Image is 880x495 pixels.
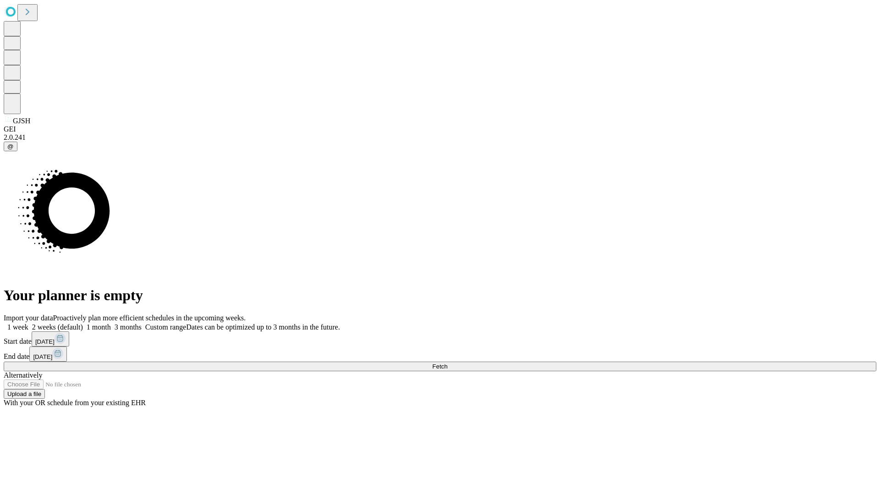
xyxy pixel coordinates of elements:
span: Alternatively [4,371,42,379]
div: 2.0.241 [4,133,876,142]
span: Fetch [432,363,447,370]
div: Start date [4,331,876,346]
span: 3 months [115,323,142,331]
span: Custom range [145,323,186,331]
span: Proactively plan more efficient schedules in the upcoming weeks. [53,314,246,322]
button: [DATE] [32,331,69,346]
span: Import your data [4,314,53,322]
button: @ [4,142,17,151]
span: @ [7,143,14,150]
span: 2 weeks (default) [32,323,83,331]
span: GJSH [13,117,30,125]
span: With your OR schedule from your existing EHR [4,399,146,407]
span: 1 month [87,323,111,331]
div: End date [4,346,876,362]
h1: Your planner is empty [4,287,876,304]
span: [DATE] [33,353,52,360]
button: Upload a file [4,389,45,399]
span: 1 week [7,323,28,331]
div: GEI [4,125,876,133]
span: Dates can be optimized up to 3 months in the future. [186,323,340,331]
span: [DATE] [35,338,55,345]
button: Fetch [4,362,876,371]
button: [DATE] [29,346,67,362]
